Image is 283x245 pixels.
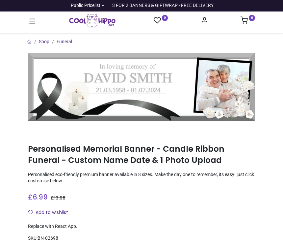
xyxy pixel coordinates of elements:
[201,18,208,24] a: Account Info
[249,15,255,21] sup: 0
[54,195,65,201] span: 13.98
[69,2,105,9] a: Public Pricelist
[69,14,116,27] a: Logo of Cool Hippo
[71,2,100,9] span: Public Pricelist
[28,53,255,121] img: Personalised Memorial Banner - Candle Ribbon Funeral - Custom Name Date & 1 Photo Upload
[51,195,65,201] span: £
[38,235,58,241] span: BN-02698
[241,18,255,24] a: 0
[162,15,168,21] sup: 0
[154,16,168,25] a: 0
[28,143,255,166] h1: Personalised Memorial Banner - Candle Ribbon Funeral - Custom Name Date & 1 Photo Upload
[28,235,255,242] div: SKU:
[28,210,33,215] i: Add to wishlist
[69,14,116,27] img: Cool Hippo
[33,192,48,202] span: 6.99
[28,171,255,184] p: Personalised eco-friendly premium banner available in 8 sizes. Make the day one to remember, its ...
[112,2,214,9] div: 3 FOR 2 BANNERS & GIFTWRAP - FREE DELIVERY
[57,39,72,44] a: Funeral
[28,207,74,218] button: Add to wishlistAdd to wishlist
[28,192,48,202] span: £
[28,223,255,230] div: Replace with React App.
[39,39,49,44] a: Shop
